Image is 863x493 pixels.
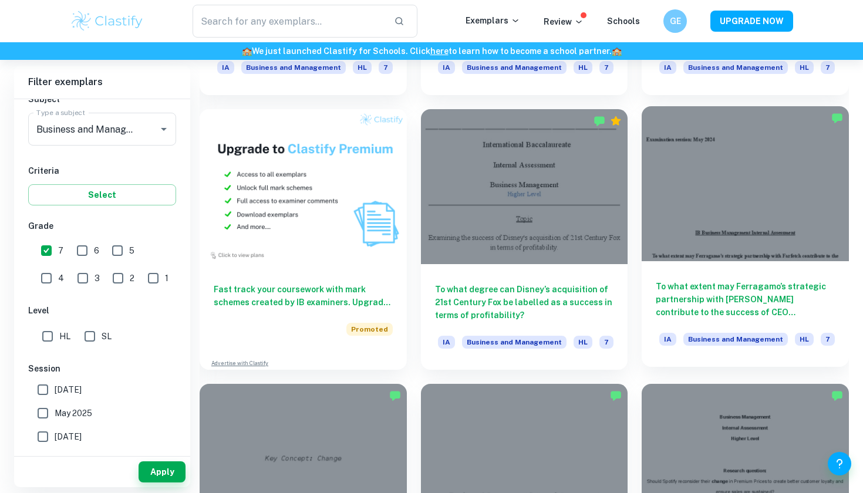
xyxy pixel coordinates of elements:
[599,61,613,74] span: 7
[421,109,628,370] a: To what degree can Disney’s acquisition of 21st Century Fox be labelled as a success in terms of ...
[574,336,592,349] span: HL
[36,107,85,117] label: Type a subject
[669,15,682,28] h6: GE
[28,220,176,232] h6: Grade
[130,272,134,285] span: 2
[821,61,835,74] span: 7
[55,407,92,420] span: May 2025
[710,11,793,32] button: UPGRADE NOW
[28,184,176,205] button: Select
[821,333,835,346] span: 7
[594,115,605,127] img: Marked
[663,9,687,33] button: GE
[430,46,449,56] a: here
[156,121,172,137] button: Open
[795,61,814,74] span: HL
[544,15,584,28] p: Review
[683,333,788,346] span: Business and Management
[14,66,190,99] h6: Filter exemplars
[94,244,99,257] span: 6
[242,46,252,56] span: 🏫
[656,280,835,319] h6: To what extent may Ferragamo’s strategic partnership with [PERSON_NAME] contribute to the success...
[70,9,144,33] img: Clastify logo
[58,244,63,257] span: 7
[642,109,849,370] a: To what extent may Ferragamo’s strategic partnership with [PERSON_NAME] contribute to the success...
[462,61,567,74] span: Business and Management
[353,61,372,74] span: HL
[2,45,861,58] h6: We just launched Clastify for Schools. Click to learn how to become a school partner.
[55,430,82,443] span: [DATE]
[28,93,176,106] h6: Subject
[438,61,455,74] span: IA
[659,333,676,346] span: IA
[102,330,112,343] span: SL
[389,390,401,401] img: Marked
[55,383,82,396] span: [DATE]
[831,112,843,124] img: Marked
[28,304,176,317] h6: Level
[610,390,622,401] img: Marked
[828,452,851,475] button: Help and Feedback
[379,61,393,74] span: 7
[58,272,64,285] span: 4
[28,362,176,375] h6: Session
[612,46,622,56] span: 🏫
[217,61,234,74] span: IA
[200,109,407,264] img: Thumbnail
[607,16,640,26] a: Schools
[462,336,567,349] span: Business and Management
[599,336,613,349] span: 7
[241,61,346,74] span: Business and Management
[438,336,455,349] span: IA
[193,5,385,38] input: Search for any exemplars...
[659,61,676,74] span: IA
[795,333,814,346] span: HL
[831,390,843,401] img: Marked
[683,61,788,74] span: Business and Management
[466,14,520,27] p: Exemplars
[435,283,614,322] h6: To what degree can Disney’s acquisition of 21st Century Fox be labelled as a success in terms of ...
[139,461,186,482] button: Apply
[610,115,622,127] div: Premium
[346,323,393,336] span: Promoted
[95,272,100,285] span: 3
[59,330,70,343] span: HL
[574,61,592,74] span: HL
[129,244,134,257] span: 5
[214,283,393,309] h6: Fast track your coursework with mark schemes created by IB examiners. Upgrade now
[165,272,168,285] span: 1
[211,359,268,367] a: Advertise with Clastify
[28,164,176,177] h6: Criteria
